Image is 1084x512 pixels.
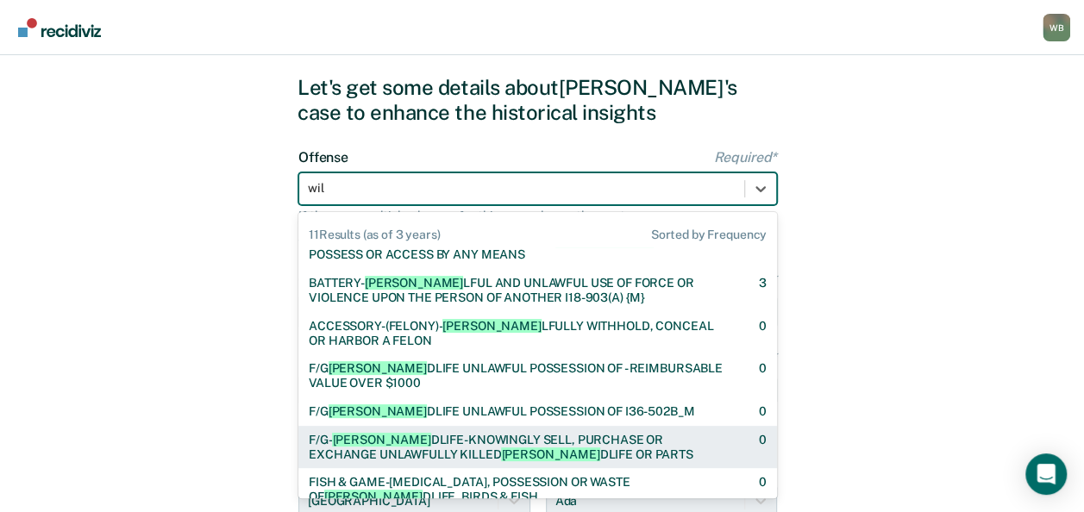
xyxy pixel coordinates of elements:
[759,276,767,305] div: 3
[18,18,101,37] img: Recidiviz
[759,361,767,390] div: 0
[309,319,729,348] div: ACCESSORY-(FELONY)- LFULLY WITHHOLD, CONCEAL OR HARBOR A FELON
[713,149,777,165] span: Required*
[1043,14,1070,41] div: W B
[309,404,694,419] div: F/G DLIFE UNLAWFUL POSSESSION OF I36-502B_M
[329,404,427,418] span: [PERSON_NAME]
[759,475,767,504] div: 0
[332,433,430,446] span: [PERSON_NAME]
[759,433,767,462] div: 0
[298,149,777,165] label: Offense
[309,475,729,504] div: FISH & GAME-[MEDICAL_DATA], POSSESSION OR WASTE OF DLIFE, BIRDS & FISH
[309,433,729,462] div: F/G- DLIFE-KNOWINGLY SELL, PURCHASE OR EXCHANGE UNLAWFULLY KILLED DLIFE OR PARTS
[759,404,767,419] div: 0
[555,234,654,247] span: [PERSON_NAME]
[309,228,441,242] span: 11 Results (as of 3 years)
[1025,453,1067,495] div: Open Intercom Messenger
[298,209,777,223] div: If there are multiple charges for this case, choose the most severe
[309,361,729,390] div: F/G DLIFE UNLAWFUL POSSESSION OF - REIMBURSABLE VALUE OVER $1000
[324,490,423,503] span: [PERSON_NAME]
[759,319,767,348] div: 0
[501,447,599,461] span: [PERSON_NAME]
[329,361,427,375] span: [PERSON_NAME]
[309,276,729,305] div: BATTERY- LFUL AND UNLAWFUL USE OF FORCE OR VIOLENCE UPON THE PERSON OF ANOTHER I18-903(A) {M}
[365,276,463,290] span: [PERSON_NAME]
[1043,14,1070,41] button: Profile dropdown button
[651,228,767,242] span: Sorted by Frequency
[442,319,541,333] span: [PERSON_NAME]
[309,234,722,263] div: CHILD SEXUALLY EXPLOITATIVE MATERIAL LFULLY POSSESS OR ACCESS BY ANY MEANS
[752,234,767,263] div: 23
[298,75,786,125] div: Let's get some details about [PERSON_NAME]'s case to enhance the historical insights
